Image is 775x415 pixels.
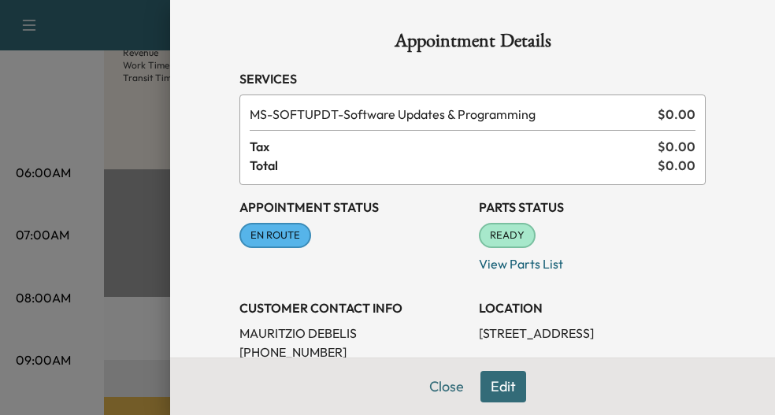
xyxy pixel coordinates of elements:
[479,324,706,343] p: [STREET_ADDRESS]
[480,228,534,243] span: READY
[479,198,706,217] h3: Parts Status
[479,248,706,273] p: View Parts List
[241,228,310,243] span: EN ROUTE
[658,105,695,124] span: $ 0.00
[480,371,526,402] button: Edit
[239,69,706,88] h3: Services
[658,137,695,156] span: $ 0.00
[239,324,466,343] p: MAURITZIO DEBELIS
[250,137,658,156] span: Tax
[239,343,466,361] p: [PHONE_NUMBER]
[419,371,474,402] button: Close
[239,198,466,217] h3: Appointment Status
[250,156,658,175] span: Total
[239,31,706,57] h1: Appointment Details
[479,298,706,317] h3: LOCATION
[250,105,651,124] span: Software Updates & Programming
[239,298,466,317] h3: CUSTOMER CONTACT INFO
[658,156,695,175] span: $ 0.00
